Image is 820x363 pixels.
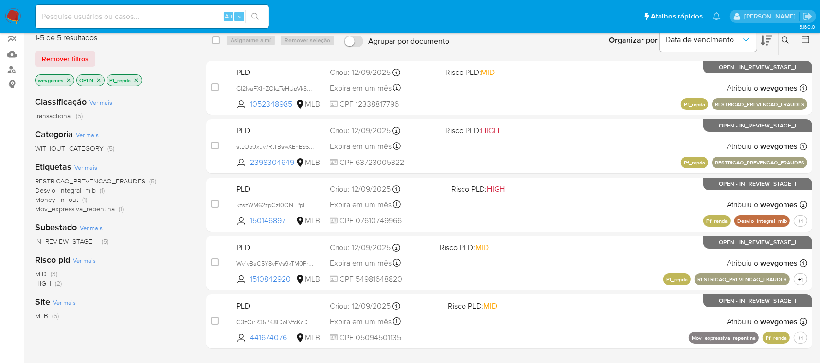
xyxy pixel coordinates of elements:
[651,11,703,21] span: Atalhos rápidos
[799,23,815,31] span: 3.160.0
[802,11,813,21] a: Sair
[225,12,232,21] span: Alt
[238,12,241,21] span: s
[713,12,721,20] a: Notificações
[245,10,265,23] button: search-icon
[36,10,269,23] input: Pesquise usuários ou casos...
[744,12,799,21] p: weverton.gomes@mercadopago.com.br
